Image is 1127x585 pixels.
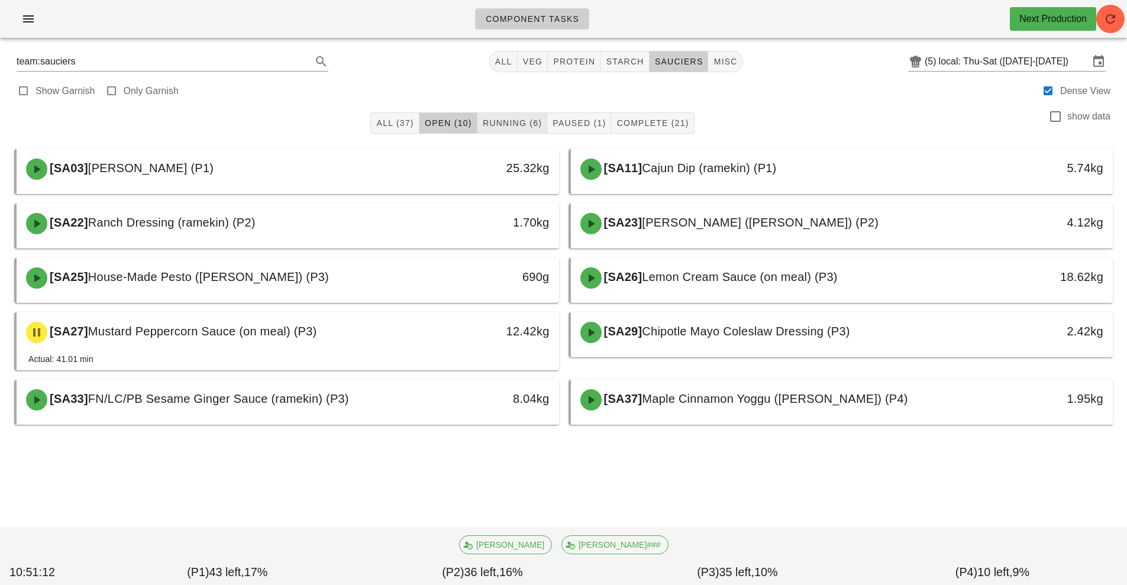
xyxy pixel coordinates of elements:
span: starch [605,57,644,66]
div: Next Production [1019,12,1087,26]
span: Component Tasks [485,14,579,24]
div: 8.04kg [429,389,549,408]
div: 12.42kg [429,322,549,341]
label: Only Garnish [124,85,179,97]
button: Running (6) [477,112,547,134]
span: Lemon Cream Sauce (on meal) (P3) [642,270,837,283]
span: [SA25] [47,270,88,283]
span: [SA33] [47,392,88,405]
button: Complete (21) [611,112,694,134]
div: 1.70kg [429,213,549,232]
div: 18.62kg [983,267,1103,286]
label: show data [1067,111,1110,122]
div: 4.12kg [983,213,1103,232]
div: 25.32kg [429,159,549,177]
button: veg [518,51,548,72]
span: [SA26] [602,270,642,283]
span: Ranch Dressing (ramekin) (P2) [88,216,256,229]
span: [SA29] [602,325,642,338]
button: All (37) [370,112,419,134]
span: [SA11] [602,161,642,174]
button: misc [708,51,742,72]
span: Complete (21) [616,118,689,128]
span: misc [713,57,737,66]
span: Open (10) [424,118,472,128]
a: Component Tasks [475,8,589,30]
span: Cajun Dip (ramekin) (P1) [642,161,776,174]
span: Chipotle Mayo Coleslaw Dressing (P3) [642,325,850,338]
span: Mustard Peppercorn Sauce (on meal) (P3) [88,325,317,338]
span: House-Made Pesto ([PERSON_NAME]) (P3) [88,270,329,283]
div: 5.74kg [983,159,1103,177]
span: FN/LC/PB Sesame Ginger Sauce (ramekin) (P3) [88,392,349,405]
button: Paused (1) [547,112,611,134]
span: veg [522,57,543,66]
button: Open (10) [419,112,477,134]
span: All [495,57,512,66]
label: Show Garnish [35,85,95,97]
button: starch [600,51,649,72]
div: Actual: 41.01 min [28,353,93,366]
div: (5) [925,56,939,67]
span: Paused (1) [552,118,606,128]
span: [SA23] [602,216,642,229]
div: 690g [429,267,549,286]
span: sauciers [654,57,703,66]
span: [SA27] [47,325,88,338]
span: [PERSON_NAME] ([PERSON_NAME]) (P2) [642,216,879,229]
span: [SA37] [602,392,642,405]
button: protein [548,51,600,72]
span: [SA03] [47,161,88,174]
span: [SA22] [47,216,88,229]
span: Maple Cinnamon Yoggu ([PERSON_NAME]) (P4) [642,392,908,405]
label: Dense View [1060,85,1110,97]
span: protein [553,57,595,66]
button: All [489,51,518,72]
div: 1.95kg [983,389,1103,408]
div: 2.42kg [983,322,1103,341]
span: [PERSON_NAME] (P1) [88,161,214,174]
span: All (37) [376,118,414,128]
span: Running (6) [482,118,542,128]
button: sauciers [650,51,709,72]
